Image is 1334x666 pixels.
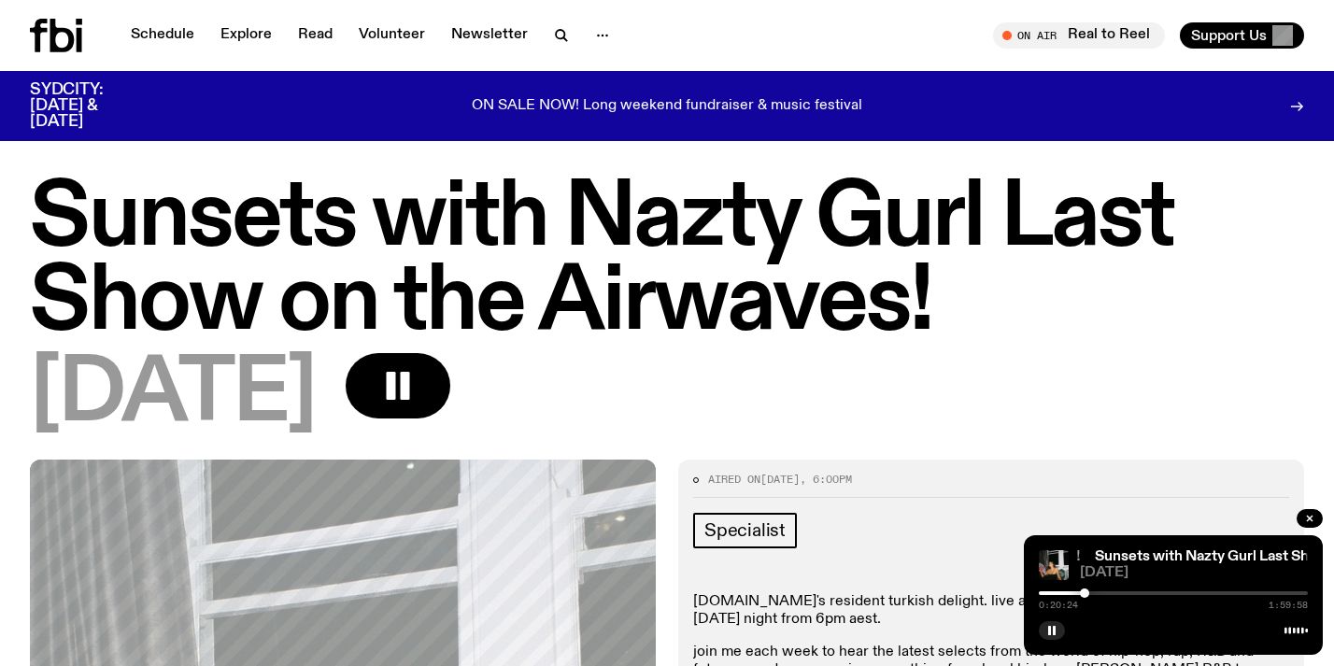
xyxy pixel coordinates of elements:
[1080,566,1308,580] span: [DATE]
[30,353,316,437] span: [DATE]
[1269,601,1308,610] span: 1:59:58
[1180,22,1304,49] button: Support Us
[30,82,149,130] h3: SYDCITY: [DATE] & [DATE]
[1191,27,1267,44] span: Support Us
[120,22,206,49] a: Schedule
[1039,601,1078,610] span: 0:20:24
[348,22,436,49] a: Volunteer
[472,98,862,115] p: ON SALE NOW! Long weekend fundraiser & music festival
[440,22,539,49] a: Newsletter
[993,22,1165,49] button: On AirReal to Reel
[708,472,760,487] span: Aired on
[800,472,852,487] span: , 6:00pm
[693,513,797,548] a: Specialist
[704,520,786,541] span: Specialist
[760,472,800,487] span: [DATE]
[209,22,283,49] a: Explore
[693,593,1289,629] p: [DOMAIN_NAME]'s resident turkish delight. live and direct on your airwaves every [DATE] night fro...
[30,177,1304,346] h1: Sunsets with Nazty Gurl Last Show on the Airwaves!
[287,22,344,49] a: Read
